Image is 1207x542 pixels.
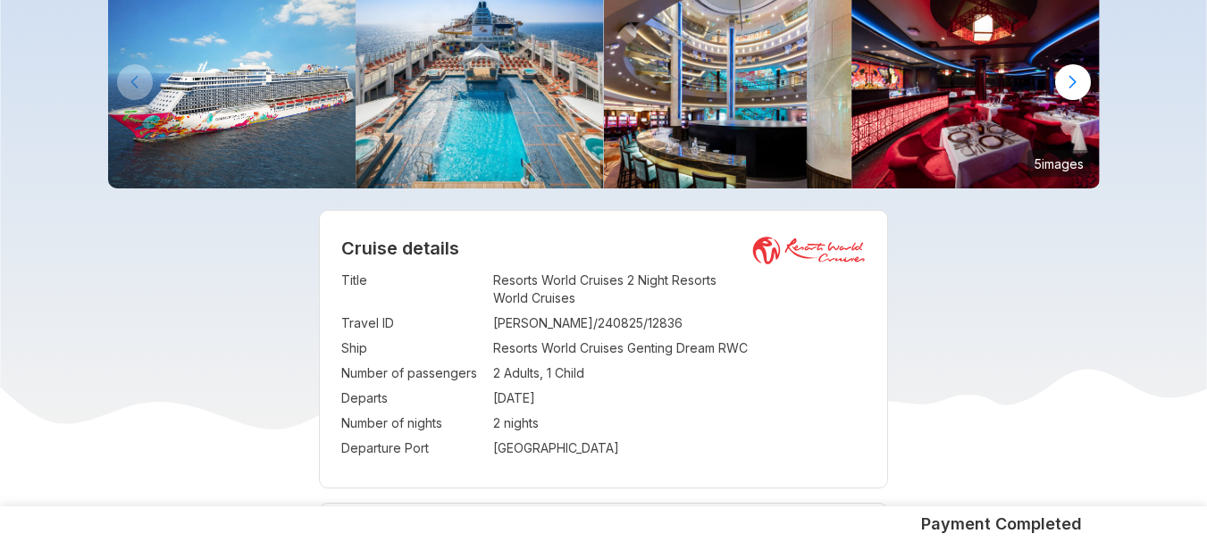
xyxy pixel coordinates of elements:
h2: Cruise details [341,238,867,259]
td: Number of nights [341,411,484,436]
td: Travel ID [341,311,484,336]
td: Ship [341,336,484,361]
td: 2 nights [493,411,867,436]
small: 5 images [1027,150,1091,177]
td: [GEOGRAPHIC_DATA] [493,436,867,461]
td: Resorts World Cruises Genting Dream RWC [493,336,867,361]
td: : [484,386,493,411]
td: : [484,436,493,461]
td: Departure Port [341,436,484,461]
td: : [484,268,493,311]
td: : [484,411,493,436]
td: Resorts World Cruises 2 Night Resorts World Cruises [493,268,867,311]
td: Title [341,268,484,311]
td: Departs [341,386,484,411]
td: [PERSON_NAME]/240825/12836 [493,311,867,336]
td: : [484,361,493,386]
td: Number of passengers [341,361,484,386]
td: [DATE] [493,386,867,411]
td: : [484,336,493,361]
td: : [484,311,493,336]
h5: Payment Completed [921,513,1082,535]
td: 2 Adults, 1 Child [493,361,867,386]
